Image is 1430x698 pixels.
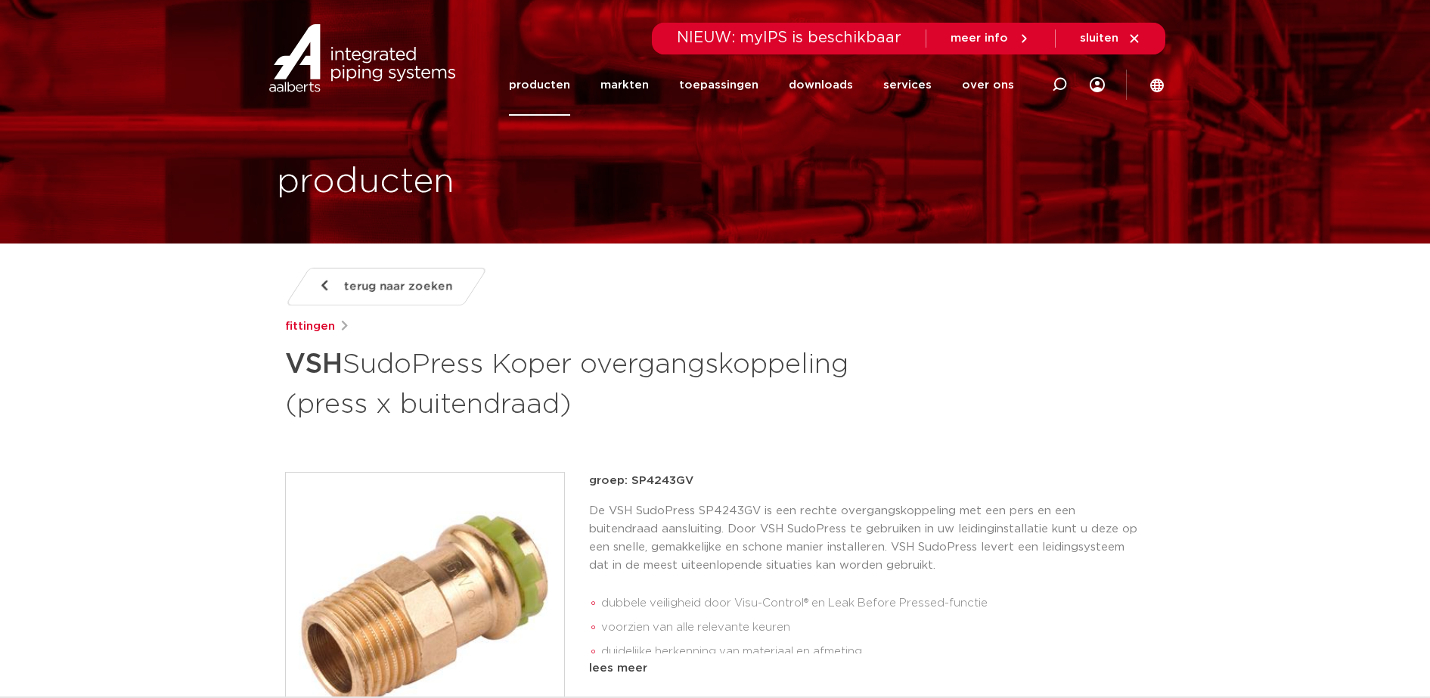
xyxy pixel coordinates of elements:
span: terug naar zoeken [344,275,452,299]
div: lees meer [589,659,1146,678]
a: meer info [951,32,1031,45]
strong: VSH [285,351,343,378]
a: markten [600,54,649,116]
span: meer info [951,33,1008,44]
div: my IPS [1090,54,1105,116]
li: duidelijke herkenning van materiaal en afmeting [601,640,1146,664]
li: voorzien van alle relevante keuren [601,616,1146,640]
a: over ons [962,54,1014,116]
a: downloads [789,54,853,116]
span: sluiten [1080,33,1118,44]
p: De VSH SudoPress SP4243GV is een rechte overgangskoppeling met een pers en een buitendraad aanslu... [589,502,1146,575]
a: fittingen [285,318,335,336]
a: services [883,54,932,116]
nav: Menu [509,54,1014,116]
p: groep: SP4243GV [589,472,1146,490]
a: producten [509,54,570,116]
span: NIEUW: myIPS is beschikbaar [677,30,901,45]
h1: producten [277,158,454,206]
a: terug naar zoeken [284,268,487,306]
li: dubbele veiligheid door Visu-Control® en Leak Before Pressed-functie [601,591,1146,616]
a: toepassingen [679,54,758,116]
a: sluiten [1080,32,1141,45]
h1: SudoPress Koper overgangskoppeling (press x buitendraad) [285,342,853,423]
